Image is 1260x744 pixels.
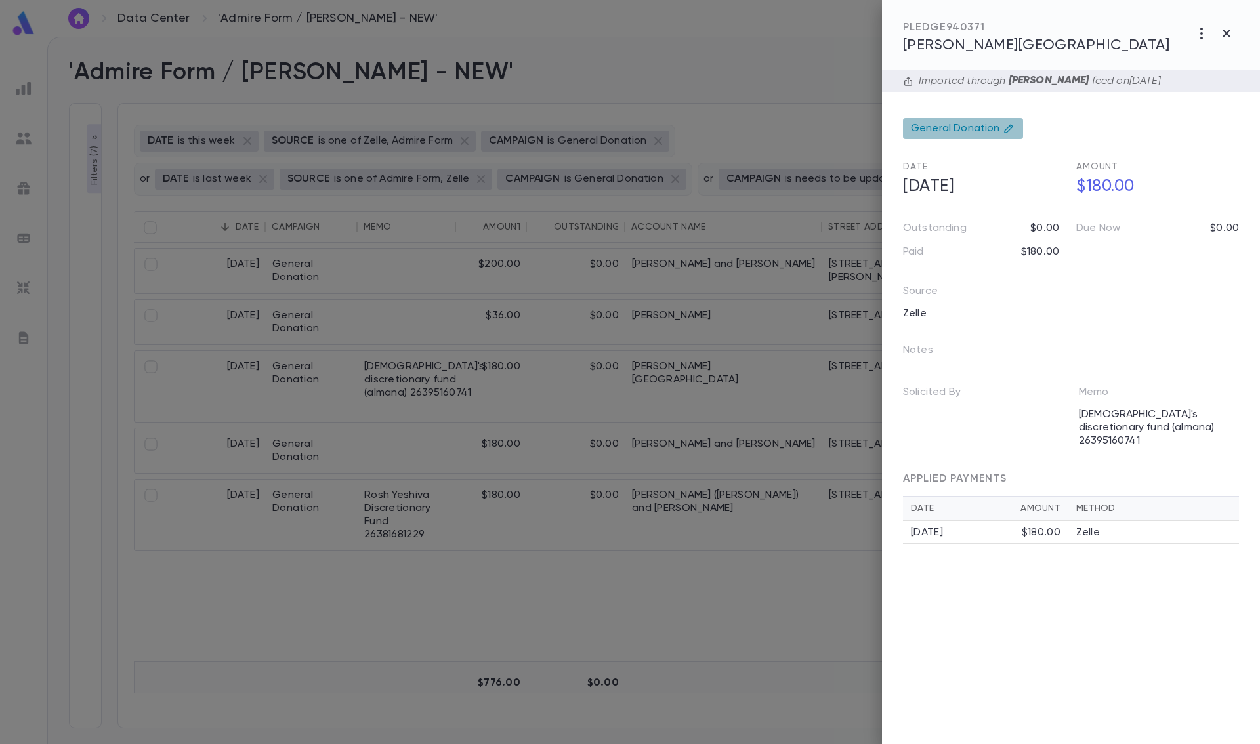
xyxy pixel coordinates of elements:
[903,222,967,235] p: Outstanding
[903,38,1169,52] span: [PERSON_NAME][GEOGRAPHIC_DATA]
[895,303,1063,324] div: Zelle
[1071,404,1239,451] div: [DEMOGRAPHIC_DATA]'s discretionary fund (almana) 26395160741
[1030,222,1059,235] p: $0.00
[1068,173,1239,201] h5: $180.00
[903,118,1023,139] div: General Donation
[911,503,1020,514] div: Date
[903,245,924,258] p: Paid
[1076,222,1120,235] p: Due Now
[1020,503,1060,514] div: Amount
[1068,497,1239,521] th: Method
[911,526,1022,539] div: [DATE]
[903,162,927,171] span: Date
[903,285,938,303] p: Source
[903,21,1169,34] div: PLEDGE 940371
[903,474,1007,484] span: APPLIED PAYMENTS
[1021,245,1059,258] p: $180.00
[911,122,1000,135] span: General Donation
[1006,74,1092,88] p: [PERSON_NAME]
[1079,386,1109,404] p: Memo
[903,340,954,366] p: Notes
[903,382,982,408] p: Solicited By
[1076,526,1100,539] p: Zelle
[1210,222,1239,235] p: $0.00
[913,74,1160,88] div: Imported through feed on [DATE]
[1076,162,1118,171] span: Amount
[1022,526,1060,539] div: $180.00
[895,173,1066,201] h5: [DATE]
